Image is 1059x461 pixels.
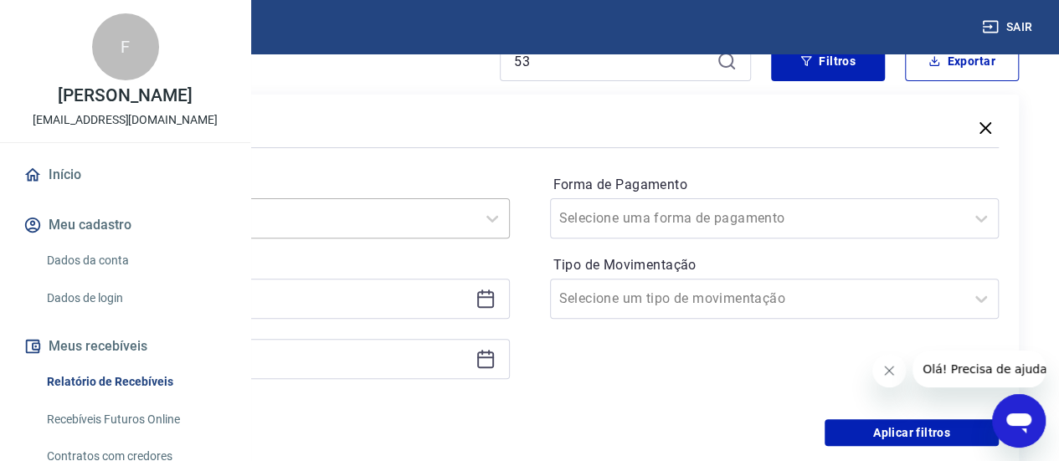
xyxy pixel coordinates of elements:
label: Tipo de Movimentação [553,255,996,275]
button: Meus recebíveis [20,328,230,365]
a: Dados da conta [40,243,230,278]
button: Aplicar filtros [825,419,999,446]
button: Sair [979,12,1039,43]
a: Recebíveis Futuros Online [40,402,230,437]
button: Meu cadastro [20,207,230,243]
label: Período [64,175,506,195]
span: Olá! Precisa de ajuda? [10,12,141,25]
a: Início [20,156,230,193]
iframe: Fechar mensagem [872,354,906,387]
p: [PERSON_NAME] [58,87,192,105]
button: Filtros [771,41,885,81]
iframe: Mensagem da empresa [912,351,1046,387]
a: Dados de login [40,281,230,315]
div: F [92,13,159,80]
p: Período personalizado [60,252,510,272]
iframe: Botão para abrir a janela de mensagens [992,394,1046,448]
input: Data final [75,346,469,371]
input: Data inicial [75,286,469,311]
a: Relatório de Recebíveis [40,365,230,399]
label: Forma de Pagamento [553,175,996,195]
button: Exportar [905,41,1019,81]
p: [EMAIL_ADDRESS][DOMAIN_NAME] [33,111,218,129]
input: Busque pelo número do pedido [514,49,710,74]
